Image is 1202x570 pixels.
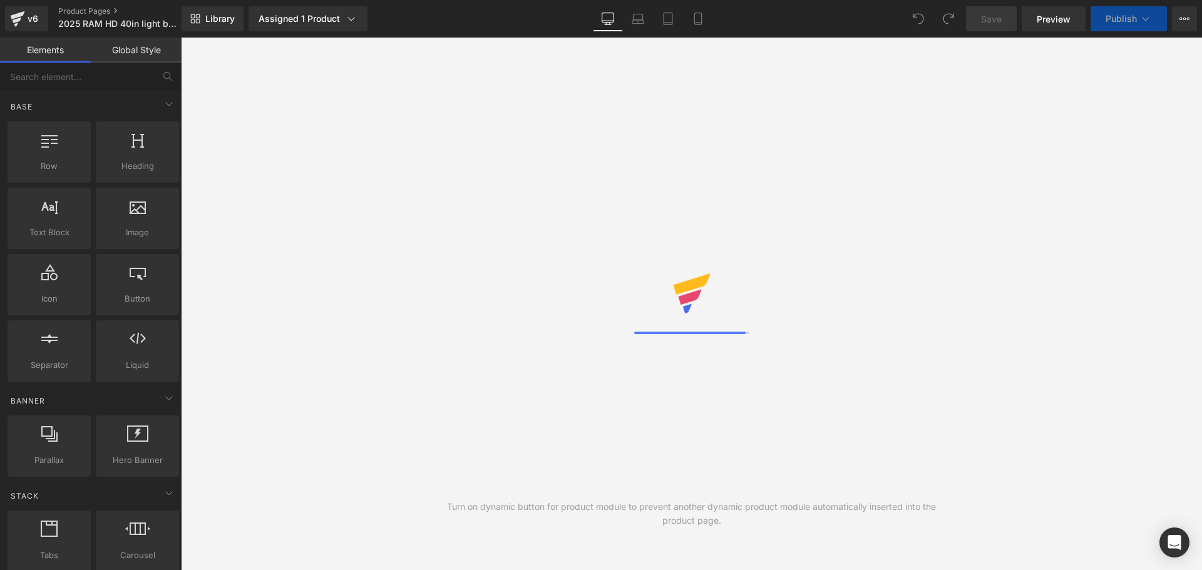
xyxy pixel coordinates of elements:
a: Laptop [623,6,653,31]
div: Assigned 1 Product [259,13,357,25]
span: Banner [9,395,46,407]
button: Redo [936,6,961,31]
span: Carousel [100,549,175,562]
span: Tabs [11,549,87,562]
span: Base [9,101,34,113]
span: Row [11,160,87,173]
span: Save [981,13,1002,26]
span: 2025 RAM HD 40in light bar SLIM [58,19,178,29]
span: Button [100,292,175,305]
span: Parallax [11,454,87,467]
span: Icon [11,292,87,305]
button: More [1172,6,1197,31]
a: Desktop [593,6,623,31]
span: Library [205,13,235,24]
div: Open Intercom Messenger [1159,527,1189,557]
a: New Library [182,6,244,31]
span: Preview [1037,13,1071,26]
a: Product Pages [58,6,202,16]
span: Text Block [11,226,87,239]
span: Image [100,226,175,239]
a: v6 [5,6,48,31]
button: Undo [906,6,931,31]
span: Stack [9,490,40,502]
span: Liquid [100,359,175,372]
a: Preview [1022,6,1086,31]
a: Mobile [683,6,713,31]
button: Publish [1091,6,1167,31]
span: Separator [11,359,87,372]
a: Tablet [653,6,683,31]
div: Turn on dynamic button for product module to prevent another dynamic product module automatically... [436,500,947,527]
div: v6 [25,11,41,27]
a: Global Style [91,38,182,63]
span: Heading [100,160,175,173]
span: Hero Banner [100,454,175,467]
span: Publish [1106,14,1137,24]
